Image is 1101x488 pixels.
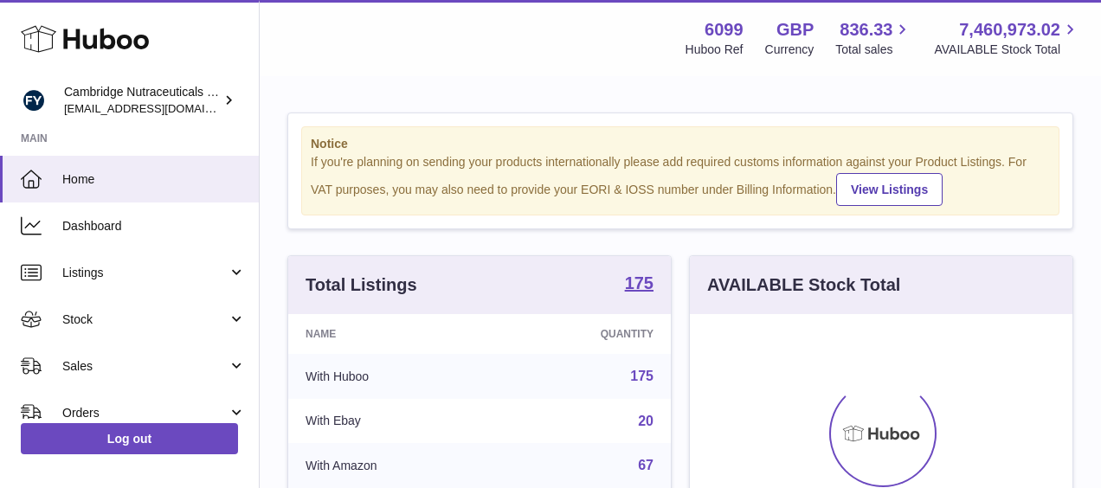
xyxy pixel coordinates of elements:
td: With Ebay [288,399,498,444]
a: 836.33 Total sales [835,18,912,58]
div: Currency [765,42,814,58]
th: Name [288,314,498,354]
strong: 175 [625,274,654,292]
span: Dashboard [62,218,246,234]
span: Sales [62,358,228,375]
h3: AVAILABLE Stock Total [707,273,900,297]
span: Orders [62,405,228,421]
img: internalAdmin-6099@internal.huboo.com [21,87,47,113]
span: AVAILABLE Stock Total [934,42,1080,58]
span: Total sales [835,42,912,58]
strong: GBP [776,18,814,42]
span: Listings [62,265,228,281]
strong: Notice [311,136,1050,152]
a: 7,460,973.02 AVAILABLE Stock Total [934,18,1080,58]
td: With Amazon [288,443,498,488]
a: 175 [630,369,654,383]
a: Log out [21,423,238,454]
a: View Listings [836,173,943,206]
div: Cambridge Nutraceuticals Ltd [64,84,220,117]
a: 20 [638,414,654,428]
span: 7,460,973.02 [959,18,1060,42]
strong: 6099 [705,18,744,42]
div: Huboo Ref [686,42,744,58]
span: Stock [62,311,228,328]
span: Home [62,171,246,188]
a: 67 [638,458,654,472]
h3: Total Listings [306,273,417,297]
span: 836.33 [840,18,892,42]
a: 175 [625,274,654,295]
span: [EMAIL_ADDRESS][DOMAIN_NAME] [64,101,254,115]
td: With Huboo [288,354,498,399]
th: Quantity [498,314,671,354]
div: If you're planning on sending your products internationally please add required customs informati... [311,154,1050,206]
